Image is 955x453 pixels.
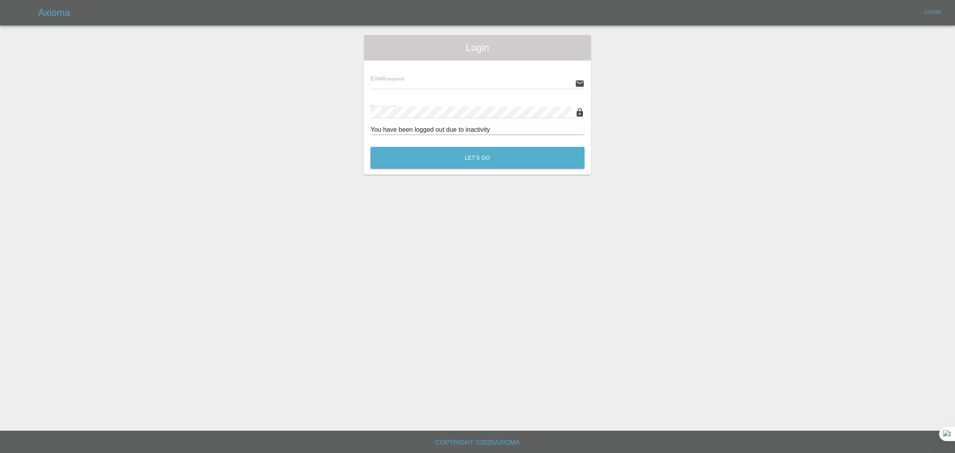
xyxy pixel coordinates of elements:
button: Let's Go [370,147,585,169]
div: You have been logged out due to inactivity [370,125,585,135]
h6: Copyright © 2025 Axioma [6,437,949,448]
h5: Axioma [38,6,70,19]
a: Login [920,6,945,19]
small: (required) [385,76,405,81]
span: Login [370,41,585,54]
small: (required) [396,105,415,110]
span: Password [370,104,415,111]
span: Email [370,75,404,82]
